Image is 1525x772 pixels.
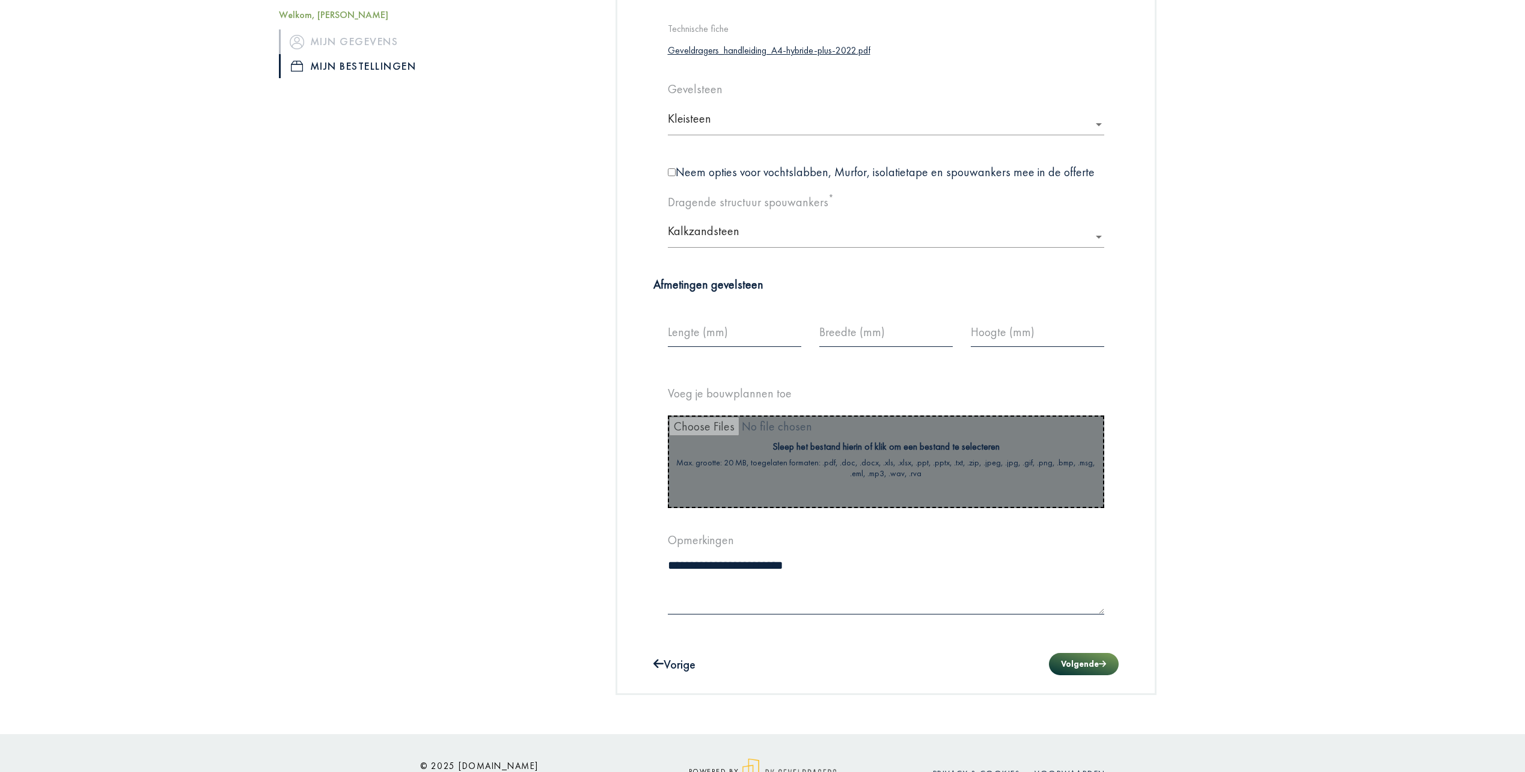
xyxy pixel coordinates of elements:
[668,194,834,210] label: Dragende structuur spouwankers
[668,44,870,57] a: Geveldragers_handleiding_A4-hybride-plus-2022.pdf
[653,657,696,672] button: Vorige
[1049,653,1118,675] button: Volgende
[668,532,734,548] label: Opmerkingen
[279,29,507,54] a: iconMijn gegevens
[668,385,792,401] label: Voeg je bouwplannen toe
[668,23,729,35] label: Technische fiche
[290,34,304,49] img: icon
[420,761,637,771] h6: © 2025 [DOMAIN_NAME]
[279,54,507,78] a: iconMijn bestellingen
[668,81,723,97] label: Gevelsteen
[291,61,303,72] img: icon
[653,277,763,292] strong: Afmetingen gevelsteen
[279,9,507,20] h5: Welkom, [PERSON_NAME]
[659,164,1113,180] div: Neem opties voor vochtslabben, Murfor, isolatietape en spouwankers mee in de offerte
